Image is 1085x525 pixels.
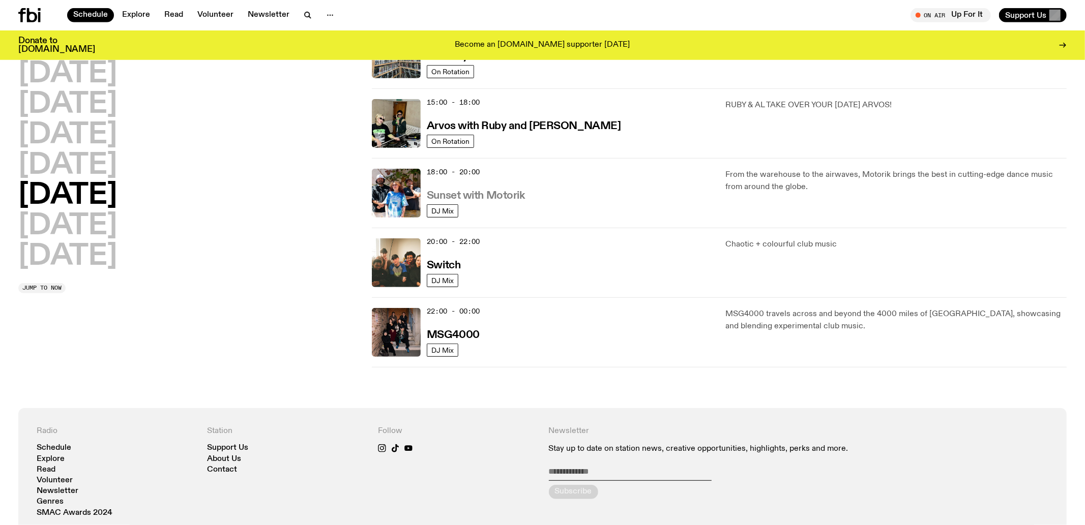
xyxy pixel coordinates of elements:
a: DJ Mix [427,274,458,287]
a: MSG4000 [427,328,480,341]
h3: Sunset with Motorik [427,191,525,201]
span: DJ Mix [431,207,454,214]
button: [DATE] [18,242,117,271]
p: MSG4000 travels across and beyond the 4000 miles of [GEOGRAPHIC_DATA], showcasing and blending ex... [725,308,1067,332]
p: From the warehouse to the airwaves, Motorik brings the best in cutting-edge dance music from arou... [725,169,1067,193]
img: Andrew, Reenie, and Pat stand in a row, smiling at the camera, in dappled light with a vine leafe... [372,169,421,218]
button: [DATE] [18,151,117,180]
button: [DATE] [18,181,117,210]
h4: Follow [378,426,537,436]
a: About Us [208,455,242,463]
button: Support Us [999,8,1067,22]
a: Read [37,466,55,474]
p: RUBY & AL TAKE OVER YOUR [DATE] ARVOS! [725,99,1067,111]
p: Stay up to date on station news, creative opportunities, highlights, perks and more. [549,444,878,454]
a: Newsletter [242,8,296,22]
span: DJ Mix [431,346,454,354]
button: On AirUp For It [911,8,991,22]
span: 15:00 - 18:00 [427,98,480,107]
a: Schedule [67,8,114,22]
h4: Station [208,426,366,436]
a: Support Us [208,444,249,452]
button: Subscribe [549,485,598,499]
h3: MSG4000 [427,330,480,341]
img: Ruby wears a Collarbones t shirt and pretends to play the DJ decks, Al sings into a pringles can.... [372,99,421,148]
h3: Arvos with Ruby and [PERSON_NAME] [427,121,621,132]
p: Become an [DOMAIN_NAME] supporter [DATE] [455,41,630,50]
a: On Rotation [427,135,474,148]
a: Schedule [37,444,71,452]
button: [DATE] [18,121,117,149]
span: Jump to now [22,285,62,291]
a: DJ Mix [427,204,458,218]
a: SMAC Awards 2024 [37,509,112,517]
a: Explore [116,8,156,22]
span: 20:00 - 22:00 [427,237,480,246]
h4: Newsletter [549,426,878,436]
h3: Switch [427,260,460,271]
button: [DATE] [18,90,117,119]
h3: Donate to [DOMAIN_NAME] [18,37,95,54]
button: [DATE] [18,60,117,88]
span: DJ Mix [431,276,454,284]
img: A warm film photo of the switch team sitting close together. from left to right: Cedar, Lau, Sand... [372,238,421,287]
a: Read [158,8,189,22]
a: Contact [208,466,238,474]
button: [DATE] [18,212,117,240]
a: DJ Mix [427,344,458,357]
span: On Rotation [431,68,470,75]
a: Genres [37,498,64,506]
a: Explore [37,455,65,463]
a: Volunteer [191,8,240,22]
a: Volunteer [37,477,73,484]
button: Jump to now [18,283,66,293]
span: On Rotation [431,137,470,145]
a: Switch [427,258,460,271]
a: Newsletter [37,487,78,495]
a: On Rotation [427,65,474,78]
span: Support Us [1005,11,1046,20]
h4: Radio [37,426,195,436]
p: Chaotic + colourful club music [725,238,1067,251]
a: Arvos with Ruby and [PERSON_NAME] [427,119,621,132]
span: 22:00 - 00:00 [427,306,480,316]
span: 18:00 - 20:00 [427,167,480,177]
a: Sunset with Motorik [427,189,525,201]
